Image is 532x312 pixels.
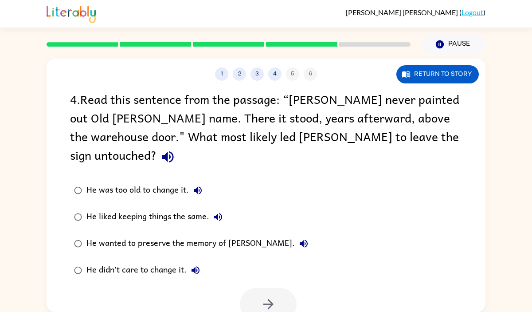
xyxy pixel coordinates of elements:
div: He liked keeping things the same. [86,208,227,226]
a: Logout [462,8,483,16]
span: [PERSON_NAME] [PERSON_NAME] [346,8,459,16]
button: Return to story [396,65,479,83]
button: 2 [233,67,246,81]
button: 3 [250,67,264,81]
button: He didn't care to change it. [187,261,204,279]
button: He liked keeping things the same. [209,208,227,226]
div: He wanted to preserve the memory of [PERSON_NAME]. [86,235,313,253]
button: 4 [268,67,282,81]
div: He didn't care to change it. [86,261,204,279]
img: Literably [47,4,96,23]
button: He wanted to preserve the memory of [PERSON_NAME]. [295,235,313,253]
button: 1 [215,67,228,81]
div: 4 . Read this sentence from the passage: “[PERSON_NAME] never painted out Old [PERSON_NAME] name.... [70,90,462,168]
button: He was too old to change it. [189,182,207,199]
div: ( ) [346,8,485,16]
div: He was too old to change it. [86,182,207,199]
button: Pause [421,34,485,55]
